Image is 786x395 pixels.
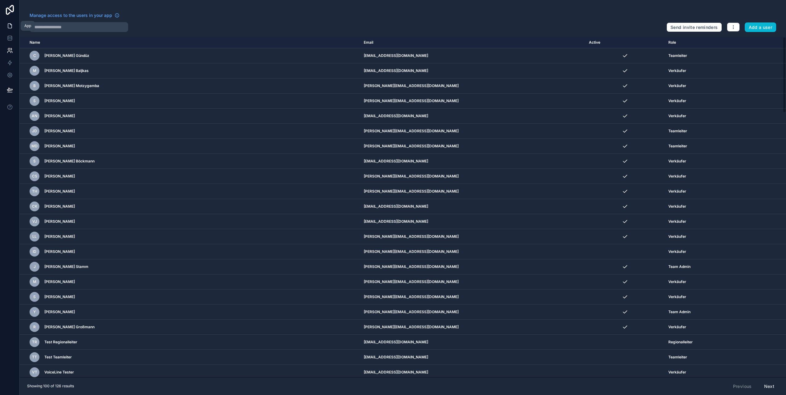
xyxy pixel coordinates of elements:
[33,325,36,329] span: R
[666,22,722,32] button: Send invite reminders
[32,129,37,134] span: JD
[33,68,36,73] span: M
[360,184,585,199] td: [PERSON_NAME][EMAIL_ADDRESS][DOMAIN_NAME]
[44,68,89,73] span: [PERSON_NAME] Baljkas
[32,340,37,345] span: TR
[31,144,38,149] span: MD
[760,381,779,392] button: Next
[668,294,686,299] span: Verkäufer
[32,114,37,118] span: AN
[668,53,687,58] span: Teamleiter
[44,204,75,209] span: [PERSON_NAME]
[360,365,585,380] td: [EMAIL_ADDRESS][DOMAIN_NAME]
[44,129,75,134] span: [PERSON_NAME]
[668,325,686,329] span: Verkäufer
[360,63,585,78] td: [EMAIL_ADDRESS][DOMAIN_NAME]
[360,335,585,350] td: [EMAIL_ADDRESS][DOMAIN_NAME]
[360,154,585,169] td: [EMAIL_ADDRESS][DOMAIN_NAME]
[668,355,687,360] span: Teamleiter
[34,264,36,269] span: J
[24,23,31,28] div: App
[360,199,585,214] td: [EMAIL_ADDRESS][DOMAIN_NAME]
[360,289,585,305] td: [PERSON_NAME][EMAIL_ADDRESS][DOMAIN_NAME]
[585,37,665,48] th: Active
[668,144,687,149] span: Teamleiter
[44,114,75,118] span: [PERSON_NAME]
[20,37,786,377] div: scrollable content
[360,78,585,94] td: [PERSON_NAME][EMAIL_ADDRESS][DOMAIN_NAME]
[33,98,36,103] span: S
[360,229,585,244] td: [PERSON_NAME][EMAIL_ADDRESS][DOMAIN_NAME]
[33,309,36,314] span: Y
[360,109,585,124] td: [EMAIL_ADDRESS][DOMAIN_NAME]
[668,370,686,375] span: Verkäufer
[44,53,89,58] span: [PERSON_NAME] Gündüz
[360,350,585,365] td: [EMAIL_ADDRESS][DOMAIN_NAME]
[44,279,75,284] span: [PERSON_NAME]
[32,234,37,239] span: LL
[33,249,36,254] span: ID
[668,234,686,239] span: Verkäufer
[44,144,75,149] span: [PERSON_NAME]
[360,320,585,335] td: [PERSON_NAME][EMAIL_ADDRESS][DOMAIN_NAME]
[32,204,37,209] span: CK
[668,249,686,254] span: Verkäufer
[27,384,74,389] span: Showing 100 of 126 results
[33,294,36,299] span: S
[44,264,88,269] span: [PERSON_NAME] Stamm
[30,12,112,18] span: Manage access to the users in your app
[44,159,95,164] span: [PERSON_NAME] Böckmann
[33,279,36,284] span: M
[360,259,585,274] td: [PERSON_NAME][EMAIL_ADDRESS][DOMAIN_NAME]
[360,37,585,48] th: Email
[360,214,585,229] td: [EMAIL_ADDRESS][DOMAIN_NAME]
[668,83,686,88] span: Verkäufer
[360,274,585,289] td: [PERSON_NAME][EMAIL_ADDRESS][DOMAIN_NAME]
[44,325,95,329] span: [PERSON_NAME] Großmann
[665,37,756,48] th: Role
[668,98,686,103] span: Verkäufer
[32,189,37,194] span: TH
[44,219,75,224] span: [PERSON_NAME]
[44,309,75,314] span: [PERSON_NAME]
[32,370,37,375] span: VT
[745,22,776,32] button: Add a user
[32,174,37,179] span: CS
[668,204,686,209] span: Verkäufer
[44,355,72,360] span: Test Teamleiter
[668,279,686,284] span: Verkäufer
[360,139,585,154] td: [PERSON_NAME][EMAIL_ADDRESS][DOMAIN_NAME]
[360,244,585,259] td: [PERSON_NAME][EMAIL_ADDRESS][DOMAIN_NAME]
[30,12,120,18] a: Manage access to the users in your app
[668,219,686,224] span: Verkäufer
[668,159,686,164] span: Verkäufer
[44,83,99,88] span: [PERSON_NAME] Motzygemba
[360,48,585,63] td: [EMAIL_ADDRESS][DOMAIN_NAME]
[20,37,360,48] th: Name
[360,169,585,184] td: [PERSON_NAME][EMAIL_ADDRESS][DOMAIN_NAME]
[33,83,36,88] span: B
[668,189,686,194] span: Verkäufer
[44,370,74,375] span: VoiceLine Tester
[44,234,75,239] span: [PERSON_NAME]
[360,305,585,320] td: [PERSON_NAME][EMAIL_ADDRESS][DOMAIN_NAME]
[360,94,585,109] td: [PERSON_NAME][EMAIL_ADDRESS][DOMAIN_NAME]
[668,264,691,269] span: Team Admin
[32,219,37,224] span: VJ
[33,159,36,164] span: S
[32,355,37,360] span: TT
[668,68,686,73] span: Verkäufer
[360,124,585,139] td: [PERSON_NAME][EMAIL_ADDRESS][DOMAIN_NAME]
[44,189,75,194] span: [PERSON_NAME]
[44,294,75,299] span: [PERSON_NAME]
[668,309,691,314] span: Team Admin
[44,98,75,103] span: [PERSON_NAME]
[44,340,77,345] span: Test Regionalleiter
[668,174,686,179] span: Verkäufer
[668,129,687,134] span: Teamleiter
[668,340,693,345] span: Regionalleiter
[44,249,75,254] span: [PERSON_NAME]
[33,53,36,58] span: C
[44,174,75,179] span: [PERSON_NAME]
